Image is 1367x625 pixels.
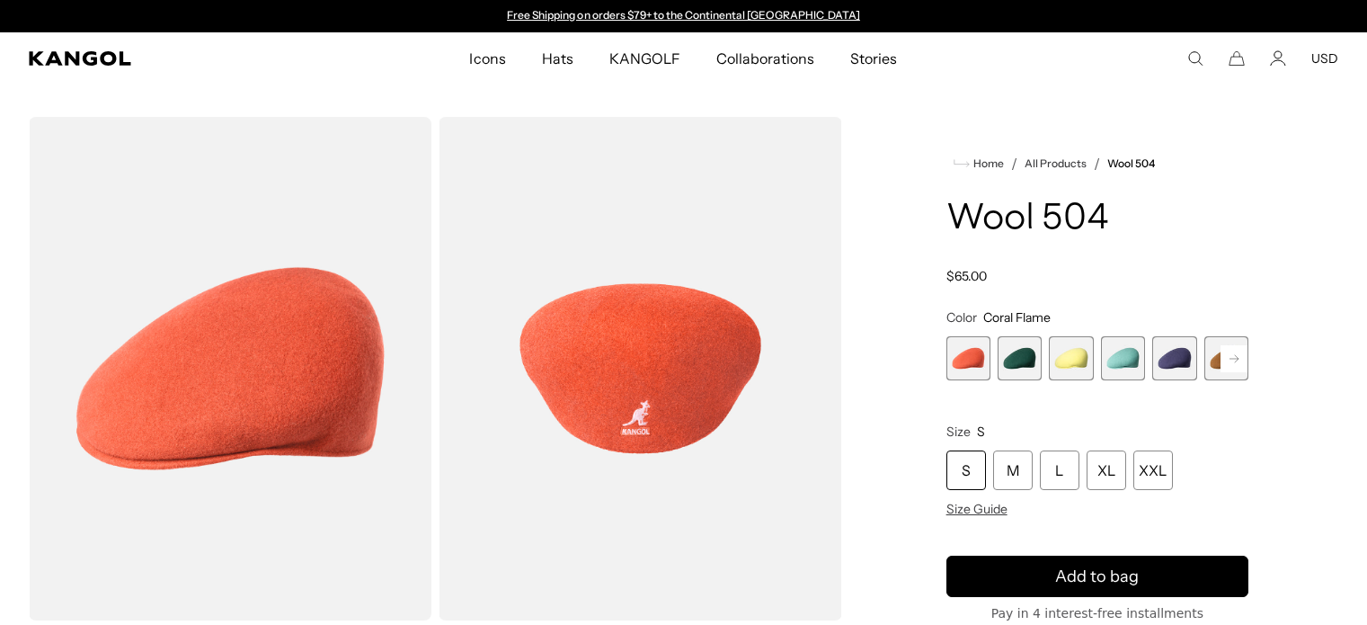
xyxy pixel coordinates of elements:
[946,501,1007,517] span: Size Guide
[1101,336,1145,380] label: Aquatic
[850,32,897,85] span: Stories
[946,336,990,380] label: Coral Flame
[832,32,915,85] a: Stories
[698,32,832,85] a: Collaborations
[29,117,431,621] img: color-coral-flame
[499,9,869,23] slideshow-component: Announcement bar
[1107,157,1155,170] a: Wool 504
[1004,153,1017,174] li: /
[1101,336,1145,380] div: 4 of 21
[451,32,523,85] a: Icons
[1270,50,1286,67] a: Account
[524,32,591,85] a: Hats
[1152,336,1196,380] label: Hazy Indigo
[946,309,977,326] span: Color
[954,156,1004,172] a: Home
[1049,336,1093,380] div: 3 of 21
[499,9,869,23] div: Announcement
[1087,153,1100,174] li: /
[946,451,986,490] div: S
[1133,451,1173,490] div: XXL
[946,336,990,380] div: 1 of 21
[1087,451,1126,490] div: XL
[439,117,841,621] img: color-coral-flame
[946,268,987,284] span: $65.00
[1311,50,1338,67] button: USD
[609,32,680,85] span: KANGOLF
[1025,157,1087,170] a: All Products
[499,9,869,23] div: 1 of 2
[1187,50,1203,67] summary: Search here
[983,309,1051,326] span: Coral Flame
[1152,336,1196,380] div: 5 of 21
[591,32,698,85] a: KANGOLF
[998,336,1042,380] div: 2 of 21
[998,336,1042,380] label: Deep Emerald
[1229,50,1245,67] button: Cart
[970,157,1004,170] span: Home
[542,32,573,85] span: Hats
[1055,565,1139,589] span: Add to bag
[1204,336,1248,380] label: Rustic Caramel
[946,424,971,440] span: Size
[1049,336,1093,380] label: Butter Chiffon
[469,32,505,85] span: Icons
[946,556,1248,597] button: Add to bag
[29,51,311,66] a: Kangol
[993,451,1033,490] div: M
[1204,336,1248,380] div: 6 of 21
[507,8,860,22] a: Free Shipping on orders $79+ to the Continental [GEOGRAPHIC_DATA]
[716,32,814,85] span: Collaborations
[977,424,985,440] span: S
[946,200,1248,239] h1: Wool 504
[946,153,1248,174] nav: breadcrumbs
[1040,451,1079,490] div: L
